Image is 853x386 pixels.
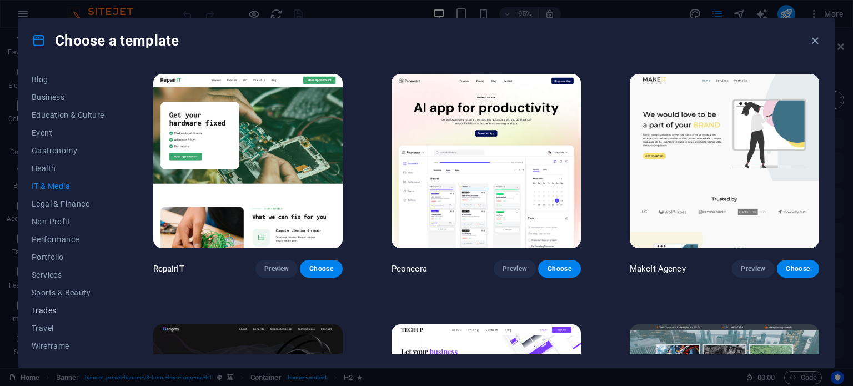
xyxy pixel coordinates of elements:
span: Travel [32,324,104,333]
button: Choose [538,260,580,278]
button: Blog [32,71,104,88]
span: Business [32,93,104,102]
button: Preview [255,260,298,278]
button: Services [32,266,104,284]
span: Legal & Finance [32,199,104,208]
button: Legal & Finance [32,195,104,213]
span: Trades [32,306,104,315]
p: RepairIT [153,263,184,274]
span: Choose [547,264,571,273]
span: Preview [503,264,527,273]
button: Performance [32,230,104,248]
span: Blog [32,75,104,84]
h4: Choose a template [32,32,179,49]
button: Travel [32,319,104,337]
button: Choose [777,260,819,278]
button: Event [32,124,104,142]
img: Peoneera [392,74,581,248]
button: Preview [494,260,536,278]
button: Gastronomy [32,142,104,159]
p: MakeIt Agency [630,263,686,274]
span: Health [32,164,104,173]
button: Portfolio [32,248,104,266]
button: IT & Media [32,177,104,195]
img: MakeIt Agency [630,74,819,248]
button: Trades [32,302,104,319]
span: Non-Profit [32,217,104,226]
span: Gastronomy [32,146,104,155]
p: Peoneera [392,263,427,274]
span: IT & Media [32,182,104,191]
button: Education & Culture [32,106,104,124]
button: Wireframe [32,337,104,355]
span: Preview [741,264,765,273]
span: Performance [32,235,104,244]
button: Health [32,159,104,177]
span: Choose [786,264,810,273]
button: Business [32,88,104,106]
span: Preview [264,264,289,273]
button: Choose [300,260,342,278]
button: Non-Profit [32,213,104,230]
span: Wireframe [32,342,104,350]
span: Event [32,128,104,137]
span: Education & Culture [32,111,104,119]
span: Choose [309,264,333,273]
img: RepairIT [153,74,343,248]
span: Sports & Beauty [32,288,104,297]
button: Sports & Beauty [32,284,104,302]
span: Portfolio [32,253,104,262]
span: Services [32,270,104,279]
button: Preview [732,260,774,278]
